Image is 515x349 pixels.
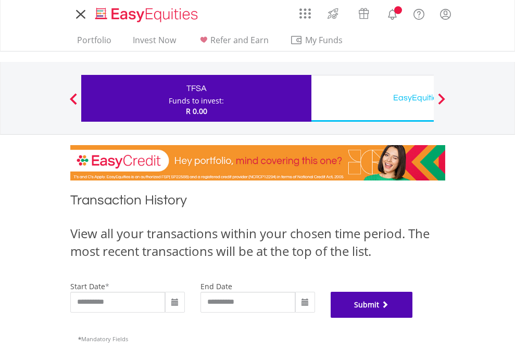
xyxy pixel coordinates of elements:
[70,191,445,214] h1: Transaction History
[210,34,269,46] span: Refer and Earn
[70,225,445,261] div: View all your transactions within your chosen time period. The most recent transactions will be a...
[348,3,379,22] a: Vouchers
[379,3,406,23] a: Notifications
[93,6,202,23] img: EasyEquities_Logo.png
[293,3,318,19] a: AppsGrid
[324,5,342,22] img: thrive-v2.svg
[169,96,224,106] div: Funds to invest:
[91,3,202,23] a: Home page
[290,33,358,47] span: My Funds
[432,3,459,25] a: My Profile
[129,35,180,51] a: Invest Now
[70,281,105,291] label: start date
[78,335,128,343] span: Mandatory Fields
[431,98,452,109] button: Next
[331,292,413,318] button: Submit
[70,145,445,180] img: EasyCredit Promotion Banner
[186,106,207,116] span: R 0.00
[200,281,232,291] label: end date
[406,3,432,23] a: FAQ's and Support
[73,35,116,51] a: Portfolio
[63,98,84,109] button: Previous
[299,8,311,19] img: grid-menu-icon.svg
[355,5,372,22] img: vouchers-v2.svg
[87,81,305,96] div: TFSA
[193,35,273,51] a: Refer and Earn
